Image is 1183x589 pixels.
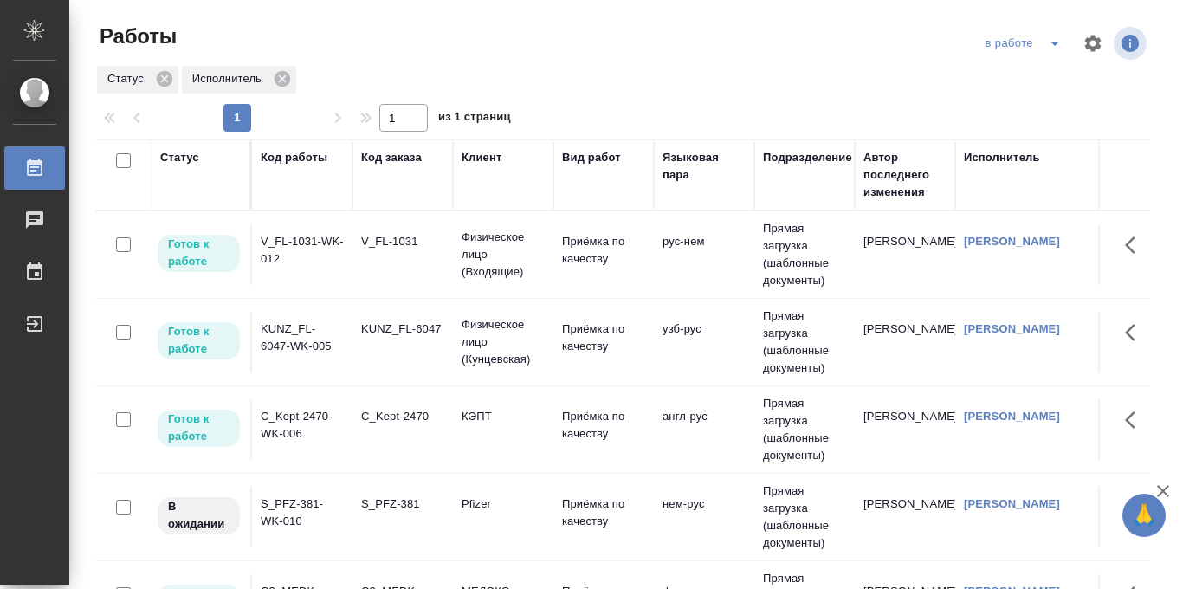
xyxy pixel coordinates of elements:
td: S_PFZ-381-WK-010 [252,487,352,547]
td: узб-рус [654,312,754,372]
a: [PERSON_NAME] [964,410,1060,423]
p: КЭПТ [462,408,545,425]
div: Подразделение [763,149,852,166]
span: из 1 страниц [438,107,511,132]
a: [PERSON_NAME] [964,322,1060,335]
span: Настроить таблицу [1072,23,1114,64]
td: [PERSON_NAME] [855,312,955,372]
a: [PERSON_NAME] [964,235,1060,248]
td: V_FL-1031-WK-012 [252,224,352,285]
div: S_PFZ-381 [361,495,444,513]
div: Клиент [462,149,501,166]
div: V_FL-1031 [361,233,444,250]
div: Статус [97,66,178,94]
div: Код работы [261,149,327,166]
p: Pfizer [462,495,545,513]
p: Физическое лицо (Входящие) [462,229,545,281]
button: 🙏 [1122,494,1166,537]
div: Исполнитель назначен, приступать к работе пока рано [156,495,242,536]
div: Вид работ [562,149,621,166]
td: [PERSON_NAME] [855,487,955,547]
td: рус-нем [654,224,754,285]
p: Готов к работе [168,411,229,445]
p: Приёмка по качеству [562,233,645,268]
p: Физическое лицо (Кунцевская) [462,316,545,368]
p: Приёмка по качеству [562,408,645,443]
p: Исполнитель [192,70,268,87]
div: Исполнитель [182,66,296,94]
div: Автор последнего изменения [863,149,947,201]
button: Здесь прячутся важные кнопки [1115,312,1156,353]
button: Здесь прячутся важные кнопки [1115,487,1156,528]
p: Статус [107,70,150,87]
button: Здесь прячутся важные кнопки [1115,224,1156,266]
td: Прямая загрузка (шаблонные документы) [754,386,855,473]
div: C_Kept-2470 [361,408,444,425]
td: Прямая загрузка (шаблонные документы) [754,299,855,385]
button: Здесь прячутся важные кнопки [1115,399,1156,441]
td: KUNZ_FL-6047-WK-005 [252,312,352,372]
p: Готов к работе [168,236,229,270]
td: нем-рус [654,487,754,547]
td: C_Kept-2470-WK-006 [252,399,352,460]
td: [PERSON_NAME] [855,399,955,460]
a: [PERSON_NAME] [964,497,1060,510]
div: Статус [160,149,199,166]
p: Приёмка по качеству [562,495,645,530]
div: split button [981,29,1072,57]
td: Прямая загрузка (шаблонные документы) [754,474,855,560]
td: англ-рус [654,399,754,460]
div: Исполнитель [964,149,1040,166]
div: Код заказа [361,149,422,166]
div: Исполнитель может приступить к работе [156,408,242,449]
td: Прямая загрузка (шаблонные документы) [754,211,855,298]
p: В ожидании [168,498,229,533]
span: Посмотреть информацию [1114,27,1150,60]
p: Приёмка по качеству [562,320,645,355]
span: Работы [95,23,177,50]
div: Исполнитель может приступить к работе [156,320,242,361]
div: Языковая пара [663,149,746,184]
td: [PERSON_NAME] [855,224,955,285]
div: KUNZ_FL-6047 [361,320,444,338]
span: 🙏 [1129,497,1159,534]
p: Готов к работе [168,323,229,358]
div: Исполнитель может приступить к работе [156,233,242,274]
